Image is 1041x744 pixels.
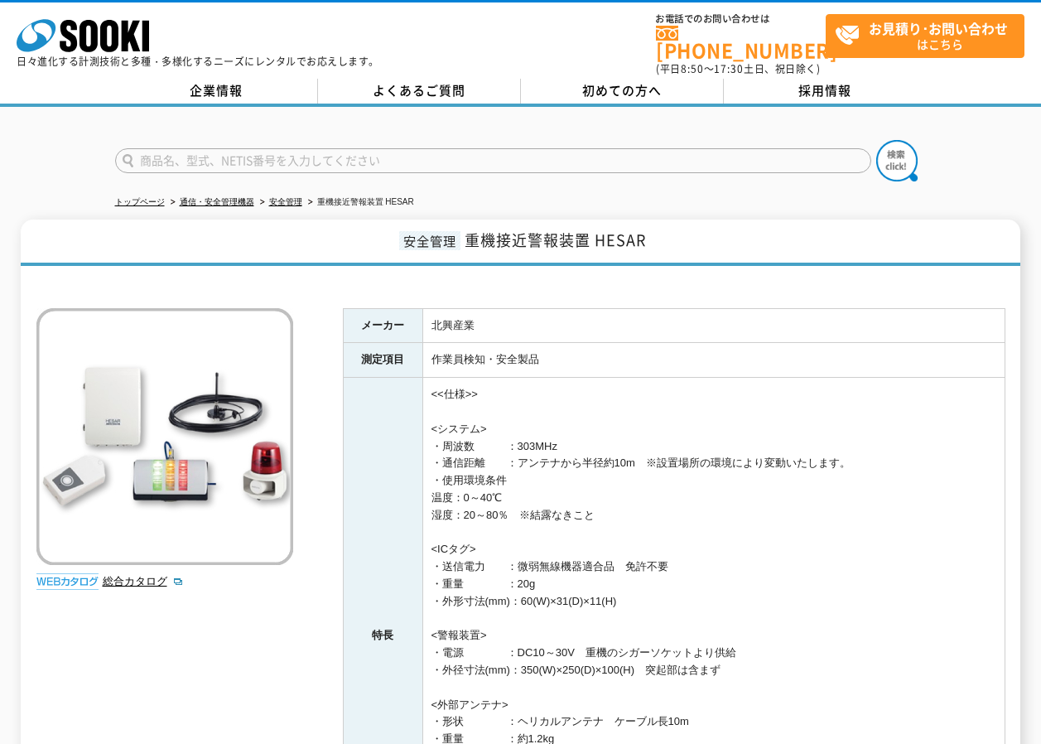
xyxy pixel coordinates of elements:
[724,79,927,104] a: 採用情報
[422,308,1005,343] td: 北興産業
[422,343,1005,378] td: 作業員検知・安全製品
[36,308,293,565] img: 重機接近警報装置 HESAR
[305,194,414,211] li: 重機接近警報装置 HESAR
[318,79,521,104] a: よくあるご質問
[681,61,704,76] span: 8:50
[103,575,184,587] a: 総合カタログ
[115,79,318,104] a: 企業情報
[180,197,254,206] a: 通信・安全管理機器
[656,61,820,76] span: (平日 ～ 土日、祝日除く)
[656,26,826,60] a: [PHONE_NUMBER]
[869,18,1008,38] strong: お見積り･お問い合わせ
[343,343,422,378] th: 測定項目
[269,197,302,206] a: 安全管理
[876,140,918,181] img: btn_search.png
[714,61,744,76] span: 17:30
[343,308,422,343] th: メーカー
[656,14,826,24] span: お電話でのお問い合わせは
[17,56,379,66] p: 日々進化する計測技術と多種・多様化するニーズにレンタルでお応えします。
[115,148,871,173] input: 商品名、型式、NETIS番号を入力してください
[465,229,646,251] span: 重機接近警報装置 HESAR
[582,81,662,99] span: 初めての方へ
[36,573,99,590] img: webカタログ
[521,79,724,104] a: 初めての方へ
[835,15,1024,56] span: はこちら
[115,197,165,206] a: トップページ
[826,14,1024,58] a: お見積り･お問い合わせはこちら
[399,231,460,250] span: 安全管理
